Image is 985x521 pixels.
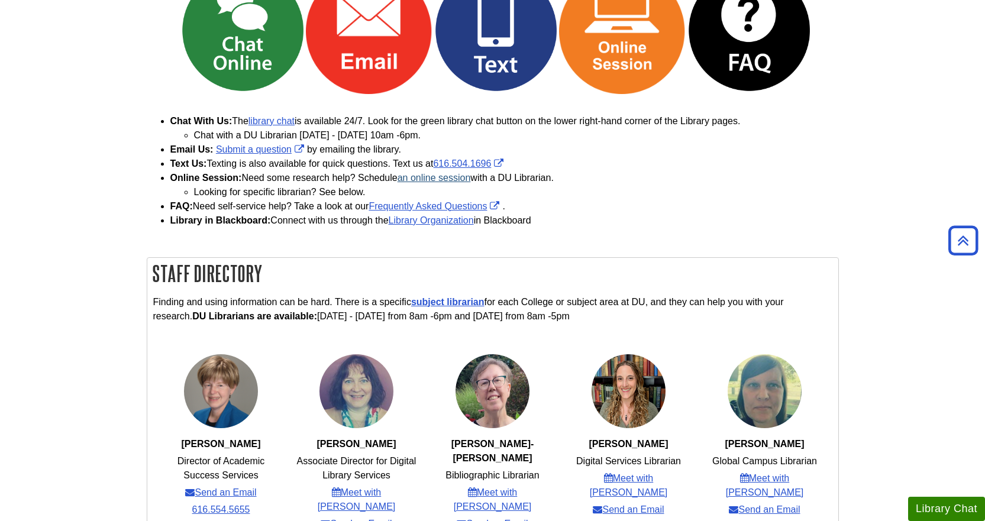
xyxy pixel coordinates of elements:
li: Texting is also available for quick questions. Text us at [170,157,839,171]
li: by emailing the library. [170,143,839,157]
strong: [PERSON_NAME] [725,439,804,449]
a: Meet with [PERSON_NAME] [295,486,418,514]
a: Link opens in new window [586,25,686,35]
strong: DU Librarians are available: [192,311,317,321]
a: Send an Email [593,503,664,517]
li: Chat with a DU Librarian [DATE] - [DATE] 10am -6pm. [194,128,839,143]
a: Meet with [PERSON_NAME] [567,471,690,500]
strong: [PERSON_NAME] [317,439,396,449]
a: subject librarian [411,297,485,307]
h2: Staff Directory [147,258,838,289]
a: Link opens in new window [433,158,506,169]
strong: FAQ: [170,201,193,211]
b: Email Us: [170,144,214,154]
strong: [PERSON_NAME] [181,439,260,449]
li: Looking for specific librarian? See below. [194,185,839,199]
li: Digital Services Librarian [576,454,681,468]
a: Send an Email [185,486,256,500]
a: Back to Top [944,232,982,248]
li: Need some research help? Schedule with a DU Librarian. [170,171,839,199]
a: Meet with [PERSON_NAME] [431,486,554,514]
li: Global Campus Librarian [712,454,817,468]
b: Chat With Us: [170,116,232,126]
a: Send an Email [729,503,800,517]
li: Bibliographic Librarian [445,468,539,483]
strong: Online Session: [170,173,242,183]
li: Director of Academic Success Services [160,454,282,483]
a: Link opens in new window [332,25,432,35]
strong: [PERSON_NAME]-[PERSON_NAME] [451,439,534,463]
a: an online session [398,173,471,183]
a: Link opens in new window [369,201,502,211]
a: Link opens in new window [216,144,307,154]
p: Finding and using information can be hard. There is a specific for each College or subject area a... [153,295,832,323]
li: The is available 24/7. Look for the green library chat button on the lower right-hand corner of t... [170,114,839,143]
strong: Text Us: [170,158,207,169]
a: Link opens in new window [712,25,812,35]
li: Need self-service help? Take a look at our . [170,199,839,213]
a: Meet with [PERSON_NAME] [703,471,826,500]
span: [PERSON_NAME] [589,439,668,449]
button: Library Chat [908,497,985,521]
a: 616.554.5655 [192,503,250,517]
a: Library Organization [389,215,474,225]
a: library chat [248,116,295,126]
li: Associate Director for Digital Library Services [295,454,418,483]
strong: Library in Blackboard: [170,215,271,225]
li: Connect with us through the in Blackboard [170,213,839,228]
